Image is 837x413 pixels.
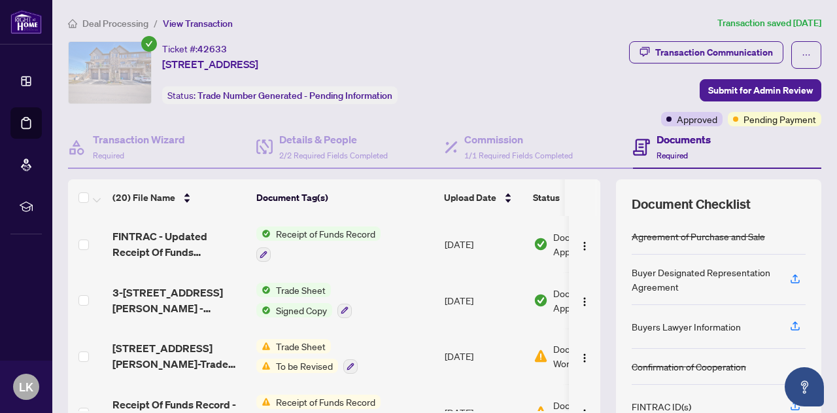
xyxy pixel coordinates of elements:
[93,151,124,160] span: Required
[444,190,496,205] span: Upload Date
[271,226,381,241] span: Receipt of Funds Record
[19,378,33,396] span: LK
[464,151,573,160] span: 1/1 Required Fields Completed
[10,10,42,34] img: logo
[579,296,590,307] img: Logo
[162,41,227,56] div: Ticket #:
[112,228,246,260] span: FINTRAC - Updated Receipt Of Funds Record.pdf
[163,18,233,29] span: View Transaction
[68,19,77,28] span: home
[112,285,246,316] span: 3-[STREET_ADDRESS][PERSON_NAME] - REVISED TRADE SHEET TO BE REVIEWED.pdf
[655,42,773,63] div: Transaction Communication
[69,42,151,103] img: IMG-X12260984_1.jpg
[439,216,528,272] td: [DATE]
[279,151,388,160] span: 2/2 Required Fields Completed
[579,353,590,363] img: Logo
[574,290,595,311] button: Logo
[677,112,717,126] span: Approved
[256,283,352,318] button: Status IconTrade SheetStatus IconSigned Copy
[197,43,227,55] span: 42633
[743,112,816,126] span: Pending Payment
[534,349,548,363] img: Document Status
[112,190,175,205] span: (20) File Name
[553,342,634,370] span: Document Needs Work
[632,265,774,294] div: Buyer Designated Representation Agreement
[439,272,528,329] td: [DATE]
[657,132,711,147] h4: Documents
[197,90,392,101] span: Trade Number Generated - Pending Information
[528,179,639,216] th: Status
[708,80,813,101] span: Submit for Admin Review
[279,132,388,147] h4: Details & People
[256,395,271,409] img: Status Icon
[107,179,251,216] th: (20) File Name
[154,16,158,31] li: /
[256,339,271,353] img: Status Icon
[439,179,528,216] th: Upload Date
[717,16,821,31] article: Transaction saved [DATE]
[112,340,246,372] span: [STREET_ADDRESS][PERSON_NAME]-Trade Sheet-Signed.pdf
[629,41,783,63] button: Transaction Communication
[271,303,332,317] span: Signed Copy
[93,132,185,147] h4: Transaction Wizard
[251,179,439,216] th: Document Tag(s)
[700,79,821,101] button: Submit for Admin Review
[785,367,824,406] button: Open asap
[162,56,258,72] span: [STREET_ADDRESS]
[553,230,634,259] span: Document Approved
[256,226,381,262] button: Status IconReceipt of Funds Record
[632,359,746,374] div: Confirmation of Cooperation
[534,293,548,308] img: Document Status
[464,132,573,147] h4: Commission
[533,190,560,205] span: Status
[632,229,765,243] div: Agreement of Purchase and Sale
[579,241,590,251] img: Logo
[162,86,398,104] div: Status:
[574,234,595,255] button: Logo
[141,36,157,52] span: check-circle
[534,237,548,251] img: Document Status
[256,303,271,317] img: Status Icon
[271,283,331,297] span: Trade Sheet
[271,359,338,373] span: To be Revised
[256,226,271,241] img: Status Icon
[271,339,331,353] span: Trade Sheet
[802,50,811,60] span: ellipsis
[439,329,528,385] td: [DATE]
[553,286,634,315] span: Document Approved
[256,339,358,374] button: Status IconTrade SheetStatus IconTo be Revised
[574,346,595,367] button: Logo
[256,359,271,373] img: Status Icon
[82,18,148,29] span: Deal Processing
[271,395,381,409] span: Receipt of Funds Record
[657,151,688,160] span: Required
[256,283,271,297] img: Status Icon
[632,195,751,213] span: Document Checklist
[632,319,741,334] div: Buyers Lawyer Information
